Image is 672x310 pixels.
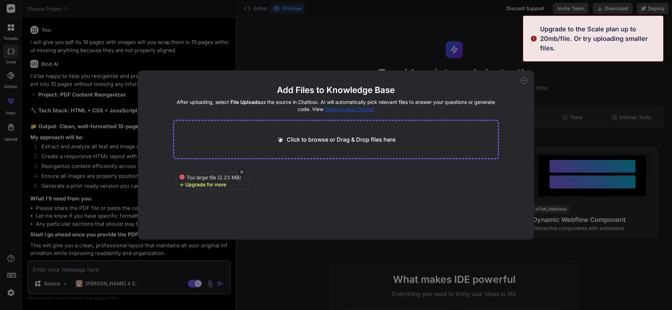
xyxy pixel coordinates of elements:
p: Click to browse or Drag & Drop files here [287,135,395,144]
p: Upgrade to the Scale plan up to 20mb/file. Or try uploading smaller files. [540,24,659,53]
div: -> Upgrade for more [179,181,226,188]
h2: Add Files to Knowledge Base [173,85,499,96]
span: File Uploads [230,99,260,105]
img: alert [530,24,537,53]
h4: After uploading, select as the source in Chatbox. AI will automatically pick relevant files to an... [173,99,499,113]
span: Step-by-step Tutorial [325,106,374,112]
span: Too large file (2.23 MB) [186,174,243,181]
